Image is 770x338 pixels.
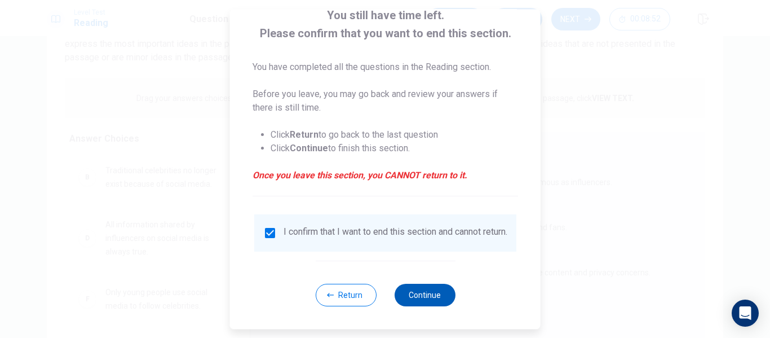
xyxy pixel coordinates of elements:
em: Once you leave this section, you CANNOT return to it. [253,169,518,182]
button: Continue [394,284,455,306]
li: Click to go back to the last question [271,128,518,142]
div: I confirm that I want to end this section and cannot return. [284,226,507,240]
strong: Return [290,129,318,140]
p: You have completed all the questions in the Reading section. [253,60,518,74]
span: You still have time left. Please confirm that you want to end this section. [253,6,518,42]
button: Return [315,284,376,306]
p: Before you leave, you may go back and review your answers if there is still time. [253,87,518,115]
li: Click to finish this section. [271,142,518,155]
div: Open Intercom Messenger [732,300,759,327]
strong: Continue [290,143,328,153]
